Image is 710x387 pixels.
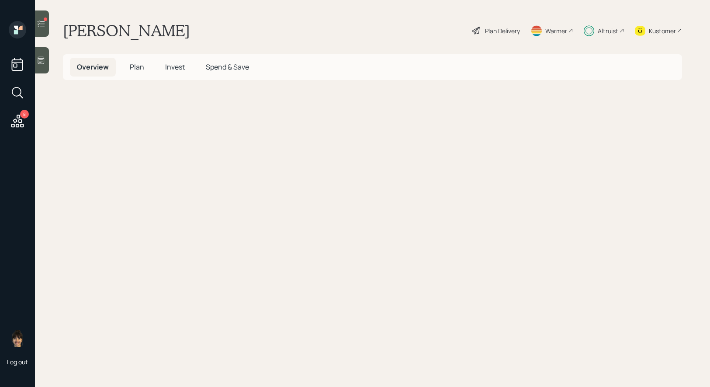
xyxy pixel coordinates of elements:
[545,26,567,35] div: Warmer
[77,62,109,72] span: Overview
[165,62,185,72] span: Invest
[649,26,676,35] div: Kustomer
[206,62,249,72] span: Spend & Save
[130,62,144,72] span: Plan
[63,21,190,40] h1: [PERSON_NAME]
[7,358,28,366] div: Log out
[598,26,618,35] div: Altruist
[9,330,26,347] img: treva-nostdahl-headshot.png
[20,110,29,119] div: 8
[485,26,520,35] div: Plan Delivery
